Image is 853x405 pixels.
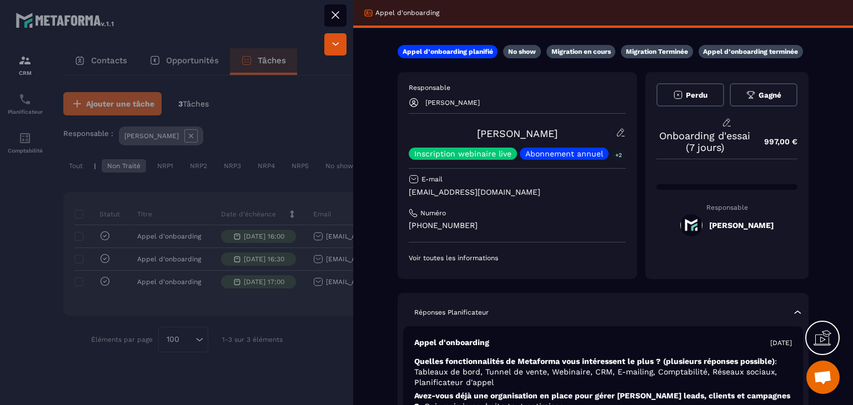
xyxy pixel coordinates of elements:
p: Appel d’onboarding planifié [403,47,493,56]
p: Réponses Planificateur [414,308,489,317]
p: [PHONE_NUMBER] [409,220,626,231]
p: Quelles fonctionnalités de Metaforma vous intéressent le plus ? (plusieurs réponses possible) [414,356,792,388]
a: [PERSON_NAME] [477,128,558,139]
p: Responsable [409,83,626,92]
button: Gagné [730,83,797,107]
p: 997,00 € [753,131,797,153]
h5: [PERSON_NAME] [709,221,774,230]
p: Migration Terminée [626,47,688,56]
p: Abonnement annuel [525,150,603,158]
p: E-mail [422,175,443,184]
p: Migration en cours [551,47,611,56]
span: : Tableaux de bord, Tunnel de vente, Webinaire, CRM, E-mailing, Comptabilité, Réseaux sociaux, Pl... [414,357,777,387]
span: Perdu [686,91,708,99]
p: Inscription webinaire live [414,150,511,158]
button: Perdu [656,83,724,107]
p: Appel d'onboarding [414,337,489,348]
p: Numéro [420,209,446,217]
p: Appel d'onboarding [375,8,439,17]
p: Voir toutes les informations [409,254,626,262]
span: Gagné [759,91,781,99]
p: No show [508,47,536,56]
p: Onboarding d'essai (7 jours) [656,130,753,153]
p: [PERSON_NAME] [425,99,480,107]
p: Appel d’onboarding terminée [703,47,798,56]
p: Responsable [656,204,797,211]
p: [DATE] [770,338,792,347]
p: +2 [611,149,626,161]
a: Ouvrir le chat [806,361,840,394]
p: [EMAIL_ADDRESS][DOMAIN_NAME] [409,187,626,198]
